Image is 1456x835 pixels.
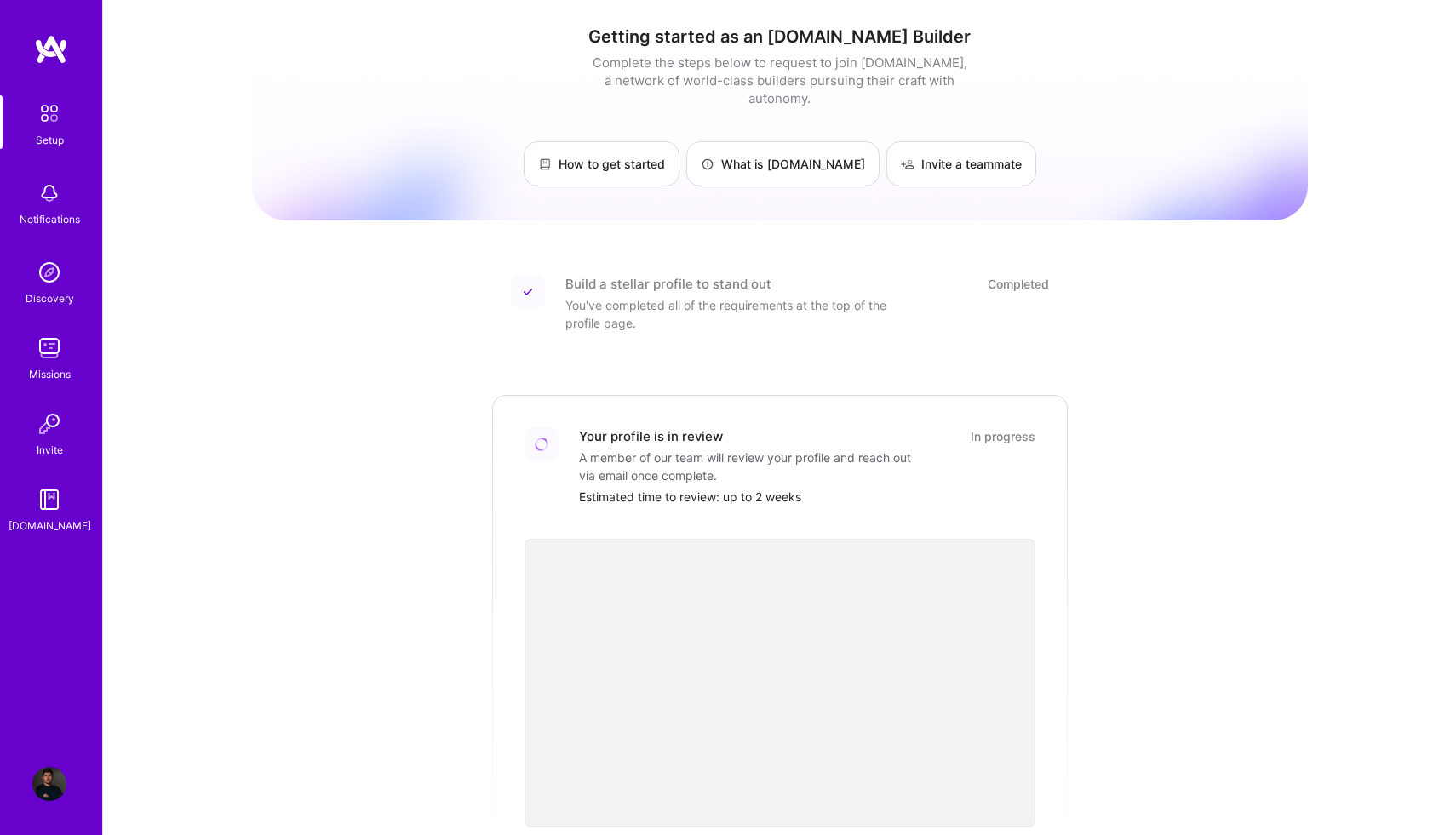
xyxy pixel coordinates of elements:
div: Estimated time to review: up to 2 weeks [579,488,1035,506]
img: setup [32,95,67,131]
div: Build a stellar profile to stand out [565,275,771,293]
img: Invite a teammate [901,157,914,171]
a: User Avatar [28,767,71,801]
a: What is [DOMAIN_NAME] [686,141,880,186]
div: Discovery [26,289,74,307]
div: In progress [971,427,1035,445]
div: A member of our team will review your profile and reach out via email once complete. [579,449,920,484]
img: discovery [32,255,66,289]
img: logo [34,34,68,65]
img: Completed [523,287,533,297]
img: Invite [32,407,66,441]
div: Missions [29,365,71,383]
div: Setup [36,131,64,149]
div: You've completed all of the requirements at the top of the profile page. [565,296,906,332]
img: Loading [531,435,551,455]
img: guide book [32,483,66,517]
a: How to get started [524,141,679,186]
div: Your profile is in review [579,427,723,445]
a: Invite a teammate [886,141,1036,186]
img: How to get started [538,157,552,171]
img: teamwork [32,331,66,365]
div: Notifications [20,210,80,228]
h1: Getting started as an [DOMAIN_NAME] Builder [252,26,1308,47]
iframe: video [525,539,1035,827]
div: Completed [988,275,1049,293]
img: What is A.Team [701,157,714,171]
div: [DOMAIN_NAME] [9,517,91,535]
div: Complete the steps below to request to join [DOMAIN_NAME], a network of world-class builders purs... [588,54,972,107]
div: Invite [37,441,63,459]
img: bell [32,176,66,210]
img: User Avatar [32,767,66,801]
